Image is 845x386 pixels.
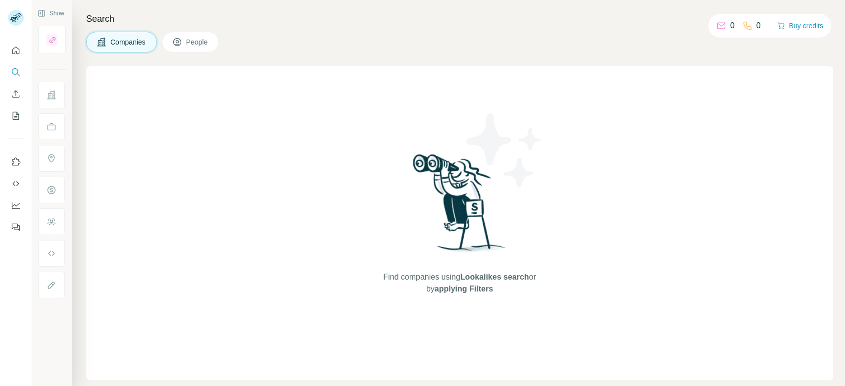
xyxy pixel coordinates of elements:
button: Use Surfe on LinkedIn [8,153,24,171]
button: Show [31,6,71,21]
button: Search [8,63,24,81]
button: Quick start [8,42,24,59]
button: Use Surfe API [8,175,24,193]
p: 0 [730,20,735,32]
button: My lists [8,107,24,125]
button: Feedback [8,218,24,236]
h4: Search [86,12,833,26]
img: Surfe Illustration - Stars [460,106,549,195]
span: Companies [110,37,147,47]
span: applying Filters [435,285,493,293]
span: Find companies using or by [380,271,539,295]
span: Lookalikes search [460,273,529,281]
button: Enrich CSV [8,85,24,103]
span: People [186,37,209,47]
img: Surfe Illustration - Woman searching with binoculars [408,151,511,262]
button: Dashboard [8,196,24,214]
button: Buy credits [777,19,823,33]
p: 0 [756,20,761,32]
